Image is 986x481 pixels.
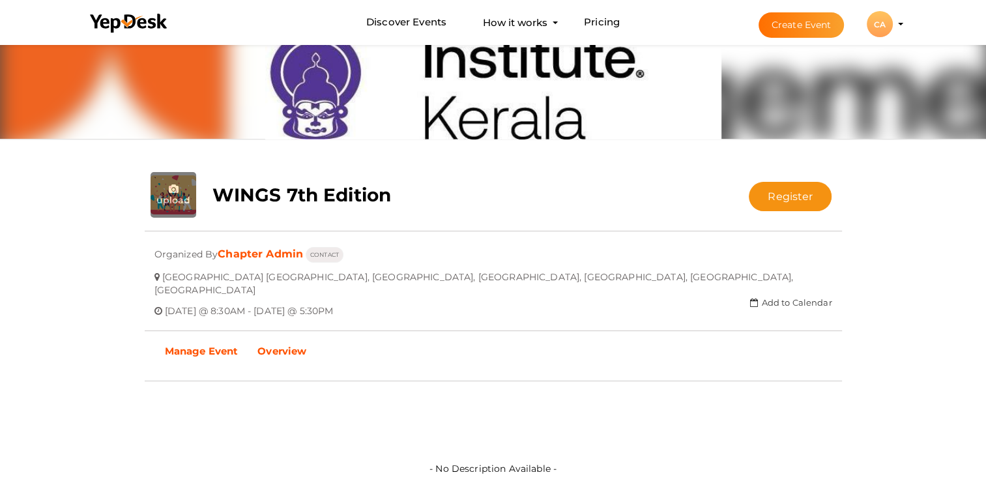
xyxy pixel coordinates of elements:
b: WINGS 7th Edition [212,184,391,206]
a: Overview [248,335,316,368]
button: CONTACT [306,247,343,263]
a: Add to Calendar [750,297,832,308]
profile-pic: CA [867,20,893,29]
a: Chapter Admin [218,248,303,260]
span: Organized By [154,239,218,260]
b: Manage Event [165,345,239,357]
button: CA [863,10,897,38]
b: Overview [257,345,306,357]
button: Register [749,182,832,211]
button: How it works [479,10,551,35]
a: Manage Event [155,335,248,368]
a: Discover Events [366,10,446,35]
span: [DATE] @ 8:30AM - [DATE] @ 5:30PM [165,295,334,317]
button: Create Event [759,12,845,38]
span: [GEOGRAPHIC_DATA] [GEOGRAPHIC_DATA], [GEOGRAPHIC_DATA], [GEOGRAPHIC_DATA], [GEOGRAPHIC_DATA], [GE... [154,261,794,296]
a: Pricing [584,10,620,35]
label: - No Description Available - [429,394,557,478]
div: CA [867,11,893,37]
